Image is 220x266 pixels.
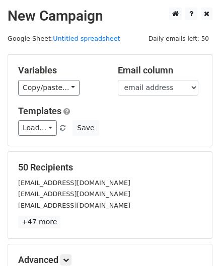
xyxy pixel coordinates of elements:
h5: Variables [18,65,103,76]
h5: 50 Recipients [18,162,202,173]
a: Untitled spreadsheet [53,35,120,42]
h5: Advanced [18,254,202,265]
small: [EMAIL_ADDRESS][DOMAIN_NAME] [18,190,130,198]
small: [EMAIL_ADDRESS][DOMAIN_NAME] [18,202,130,209]
a: +47 more [18,216,60,228]
small: Google Sheet: [8,35,120,42]
h5: Email column [118,65,202,76]
a: Copy/paste... [18,80,80,96]
small: [EMAIL_ADDRESS][DOMAIN_NAME] [18,179,130,187]
button: Save [72,120,99,136]
a: Daily emails left: 50 [145,35,212,42]
a: Load... [18,120,57,136]
span: Daily emails left: 50 [145,33,212,44]
a: Templates [18,106,61,116]
h2: New Campaign [8,8,212,25]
